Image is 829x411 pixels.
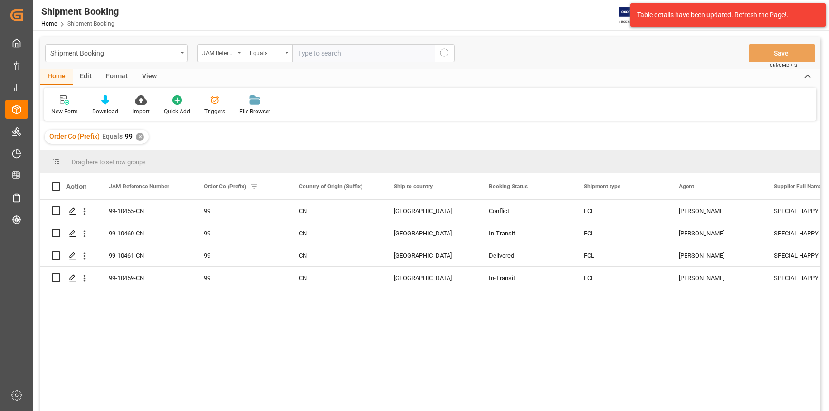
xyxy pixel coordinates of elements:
div: File Browser [239,107,270,116]
div: CN [299,200,371,222]
button: open menu [245,44,292,62]
span: Supplier Full Name [774,183,821,190]
div: Press SPACE to select this row. [40,200,97,222]
span: Country of Origin (Suffix) [299,183,362,190]
div: 99 [204,223,276,244]
div: Delivered [489,245,561,267]
div: [PERSON_NAME] [679,223,751,244]
div: JAM Reference Number [202,47,235,57]
div: Table details have been updated. Refresh the Page!. [637,10,812,20]
button: search button [435,44,455,62]
div: FCL [584,200,656,222]
span: Booking Status [489,183,528,190]
span: JAM Reference Number [109,183,169,190]
span: Order Co (Prefix) [204,183,246,190]
div: Edit [73,69,99,85]
div: 99 [204,200,276,222]
div: In-Transit [489,267,561,289]
div: Press SPACE to select this row. [40,222,97,244]
div: [GEOGRAPHIC_DATA] [394,245,466,267]
div: CN [299,223,371,244]
div: View [135,69,164,85]
div: FCL [584,267,656,289]
div: 99-10459-CN [97,267,192,289]
div: Shipment Booking [50,47,177,58]
div: Quick Add [164,107,190,116]
span: Equals [102,132,123,140]
div: Conflict [489,200,561,222]
div: New Form [51,107,78,116]
div: Shipment Booking [41,4,119,19]
div: 99-10455-CN [97,200,192,222]
span: Agent [679,183,694,190]
span: Drag here to set row groups [72,159,146,166]
div: Press SPACE to select this row. [40,244,97,267]
div: Press SPACE to select this row. [40,267,97,289]
div: Format [99,69,135,85]
span: 99 [125,132,133,140]
div: [PERSON_NAME] [679,200,751,222]
div: [GEOGRAPHIC_DATA] [394,200,466,222]
button: Save [749,44,815,62]
button: open menu [197,44,245,62]
div: 99-10460-CN [97,222,192,244]
div: [PERSON_NAME] [679,245,751,267]
div: 99 [204,267,276,289]
a: Home [41,20,57,27]
div: [GEOGRAPHIC_DATA] [394,267,466,289]
div: [PERSON_NAME] [679,267,751,289]
div: FCL [584,223,656,244]
span: Order Co (Prefix) [49,132,100,140]
div: ✕ [136,133,144,141]
div: In-Transit [489,223,561,244]
span: Ship to country [394,183,433,190]
div: Equals [250,47,282,57]
div: 99 [204,245,276,267]
div: CN [299,267,371,289]
span: Shipment type [584,183,620,190]
div: [GEOGRAPHIC_DATA] [394,223,466,244]
img: Exertis%20JAM%20-%20Email%20Logo.jpg_1722504956.jpg [619,7,652,24]
div: 99-10461-CN [97,244,192,266]
div: Home [40,69,73,85]
div: Download [92,107,118,116]
div: Triggers [204,107,225,116]
div: Action [66,182,86,191]
div: CN [299,245,371,267]
div: Import [133,107,150,116]
div: FCL [584,245,656,267]
span: Ctrl/CMD + S [770,62,797,69]
input: Type to search [292,44,435,62]
button: open menu [45,44,188,62]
